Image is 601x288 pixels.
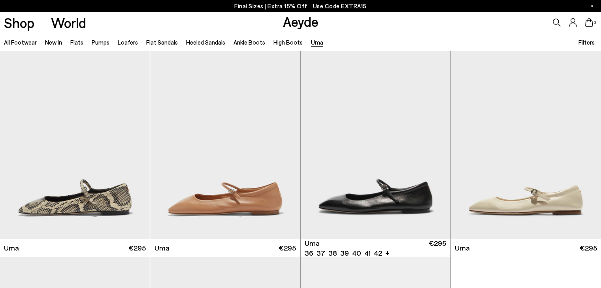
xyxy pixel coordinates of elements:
a: Pumps [92,39,109,46]
a: New In [45,39,62,46]
a: 0 [585,18,593,27]
div: 2 / 6 [450,51,600,239]
li: 41 [364,248,371,258]
div: 1 / 6 [301,51,450,239]
span: €295 [580,243,597,253]
a: Uma €295 [150,239,300,257]
span: Uma [154,243,170,253]
li: 36 [305,248,313,258]
img: Uma Mary-Jane Flats [150,51,300,239]
a: World [51,16,86,30]
li: 37 [317,248,325,258]
a: Flats [70,39,83,46]
a: High Boots [273,39,303,46]
a: 6 / 6 1 / 6 2 / 6 3 / 6 4 / 6 5 / 6 6 / 6 1 / 6 Next slide Previous slide [301,51,450,239]
a: Loafers [118,39,138,46]
a: Uma €295 [451,239,601,257]
span: €295 [128,243,146,253]
a: Flat Sandals [146,39,178,46]
li: 39 [340,248,349,258]
span: €295 [279,243,296,253]
a: Ankle Boots [234,39,265,46]
img: Uma Mary-Jane Flats [451,51,601,239]
img: Uma Mary-Jane Flats [301,51,450,239]
a: Shop [4,16,34,30]
ul: variant [305,248,380,258]
span: Uma [4,243,19,253]
li: + [385,247,390,258]
li: 42 [374,248,382,258]
img: Uma Mary-Jane Flats [450,51,600,239]
a: Aeyde [283,13,318,30]
span: Uma [305,238,320,248]
a: Uma [311,39,323,46]
span: €295 [429,238,446,258]
p: Final Sizes | Extra 15% Off [234,1,367,11]
a: Heeled Sandals [186,39,225,46]
li: 38 [328,248,337,258]
a: All Footwear [4,39,37,46]
span: Filters [578,39,595,46]
span: 0 [593,21,597,25]
span: Navigate to /collections/ss25-final-sizes [313,2,367,9]
li: 40 [352,248,361,258]
span: Uma [455,243,470,253]
a: Uma 36 37 38 39 40 41 42 + €295 [301,239,450,257]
